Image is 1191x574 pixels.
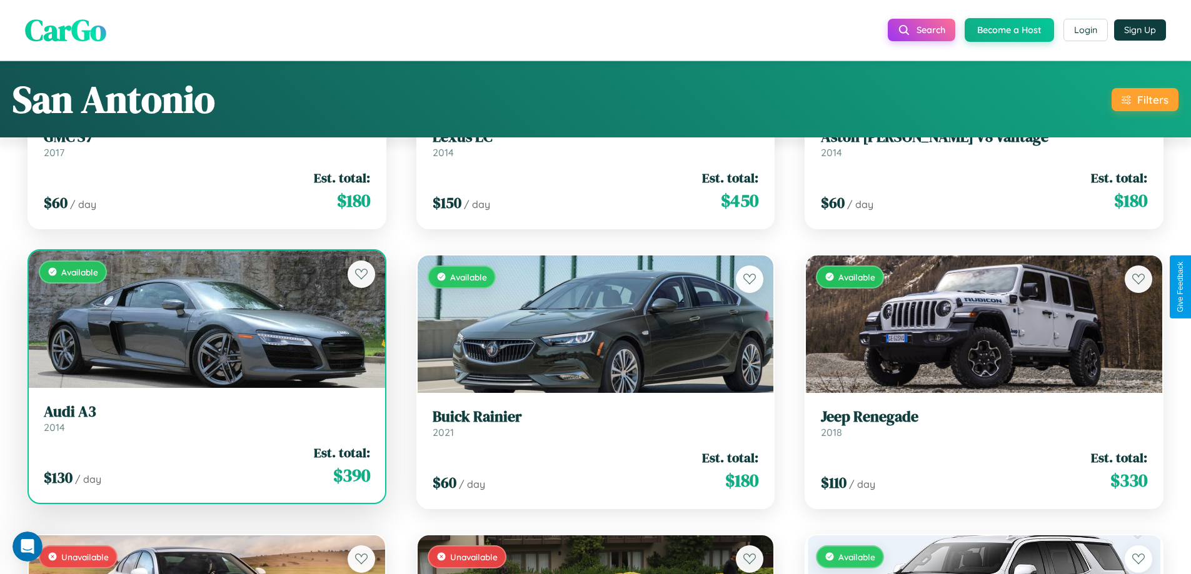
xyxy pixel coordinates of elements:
[888,19,955,41] button: Search
[44,128,370,159] a: GMC S72017
[459,478,485,490] span: / day
[1110,468,1147,493] span: $ 330
[702,169,758,187] span: Est. total:
[838,552,875,562] span: Available
[61,267,98,277] span: Available
[75,473,101,485] span: / day
[433,128,759,146] h3: Lexus LC
[1091,169,1147,187] span: Est. total:
[721,188,758,213] span: $ 450
[917,24,945,36] span: Search
[1137,93,1168,106] div: Filters
[433,472,456,493] span: $ 60
[433,192,461,213] span: $ 150
[821,426,842,438] span: 2018
[450,272,487,282] span: Available
[821,128,1147,159] a: Aston [PERSON_NAME] V8 Vantage2014
[725,468,758,493] span: $ 180
[821,192,845,213] span: $ 60
[44,128,370,146] h3: GMC S7
[1112,88,1178,111] button: Filters
[44,146,64,159] span: 2017
[1114,188,1147,213] span: $ 180
[838,272,875,282] span: Available
[464,198,490,210] span: / day
[13,532,43,562] iframe: Intercom live chat
[821,408,1147,438] a: Jeep Renegade2018
[44,192,68,213] span: $ 60
[1176,262,1185,312] div: Give Feedback
[13,74,215,125] h1: San Antonio
[847,198,873,210] span: / day
[70,198,96,210] span: / day
[25,9,106,51] span: CarGo
[433,146,454,159] span: 2014
[314,443,370,462] span: Est. total:
[433,426,454,438] span: 2021
[965,18,1054,42] button: Become a Host
[1063,19,1108,41] button: Login
[821,408,1147,426] h3: Jeep Renegade
[433,408,759,426] h3: Buick Rainier
[44,421,65,433] span: 2014
[314,169,370,187] span: Est. total:
[433,408,759,438] a: Buick Rainier2021
[821,472,847,493] span: $ 110
[337,188,370,213] span: $ 180
[702,448,758,467] span: Est. total:
[44,403,370,433] a: Audi A32014
[821,146,842,159] span: 2014
[849,478,875,490] span: / day
[433,128,759,159] a: Lexus LC2014
[821,128,1147,146] h3: Aston [PERSON_NAME] V8 Vantage
[1114,19,1166,41] button: Sign Up
[44,403,370,421] h3: Audi A3
[44,467,73,488] span: $ 130
[450,552,498,562] span: Unavailable
[333,463,370,488] span: $ 390
[61,552,109,562] span: Unavailable
[1091,448,1147,467] span: Est. total:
